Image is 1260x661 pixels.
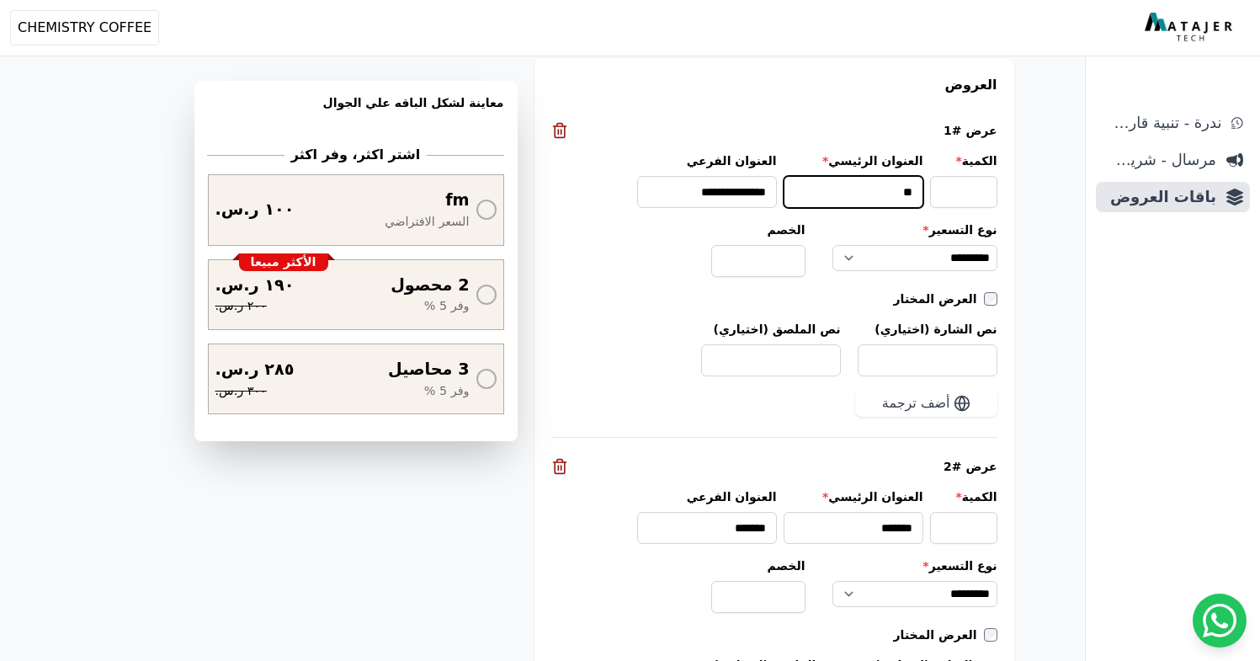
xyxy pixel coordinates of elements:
span: ندرة - تنبية قارب علي النفاذ [1103,111,1221,135]
div: الأكثر مبيعا [239,253,328,272]
label: الكمية [930,488,997,505]
button: أضف ترجمة [855,390,997,417]
label: نص الشارة (اختياري) [858,321,997,338]
span: 2 محصول [391,274,469,298]
span: ٢٠٠ ر.س. [215,297,267,316]
h3: العروض [551,75,997,95]
label: نص الملصق (اختياري) [701,321,841,338]
span: وفر 5 % [424,382,470,401]
label: العرض المختار [894,626,984,643]
span: ١٩٠ ر.س. [215,274,295,298]
span: وفر 5 % [424,297,470,316]
label: الخصم [711,221,805,238]
label: العنوان الرئيسي [784,488,923,505]
img: MatajerTech Logo [1145,13,1236,43]
span: ٣٠٠ ر.س. [215,382,267,401]
span: ٢٨٥ ر.س. [215,358,295,382]
span: ١٠٠ ر.س. [215,198,295,222]
label: نوع التسعير [832,221,997,238]
span: CHEMISTRY COFFEE [18,18,152,38]
span: أضف ترجمة [882,393,950,413]
label: نوع التسعير [832,557,997,574]
div: عرض #1 [551,122,997,139]
label: العنوان الرئيسي [784,152,923,169]
label: العرض المختار [894,291,984,307]
span: مرسال - شريط دعاية [1103,148,1216,172]
span: باقات العروض [1103,185,1216,209]
label: الكمية [930,152,997,169]
span: 3 محاصيل [388,358,469,382]
span: fm [445,189,469,213]
label: الخصم [711,557,805,574]
button: CHEMISTRY COFFEE [10,10,159,45]
div: عرض #2 [551,458,997,475]
h2: اشتر اكثر، وفر اكثر [291,145,420,165]
h3: معاينة لشكل الباقه علي الجوال [208,94,504,131]
label: العنوان الفرعي [637,488,777,505]
label: العنوان الفرعي [637,152,777,169]
span: السعر الافتراضي [385,213,469,232]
